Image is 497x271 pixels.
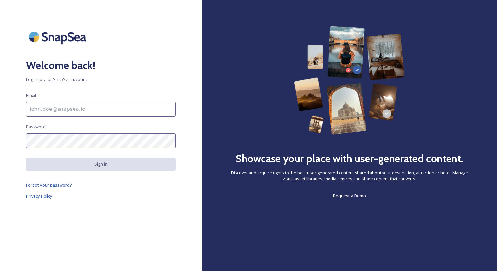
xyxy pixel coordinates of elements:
[235,151,463,166] h2: Showcase your place with user-generated content.
[333,192,366,200] a: Request a Demo
[26,26,91,48] img: SnapSea Logo
[26,158,176,171] button: Sign in
[26,58,176,73] h2: Welcome back!
[26,92,36,98] span: Email
[333,193,366,199] span: Request a Demo
[26,182,72,188] span: Forgot your password?
[26,193,52,199] span: Privacy Policy
[26,192,176,200] a: Privacy Policy
[228,170,471,182] span: Discover and acquire rights to the best user-generated content shared about your destination, att...
[294,26,405,135] img: 63b42ca75bacad526042e722_Group%20154-p-800.png
[26,76,176,83] span: Log in to your SnapSea account
[26,124,46,130] span: Password
[26,102,176,117] input: john.doe@snapsea.io
[26,181,176,189] a: Forgot your password?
